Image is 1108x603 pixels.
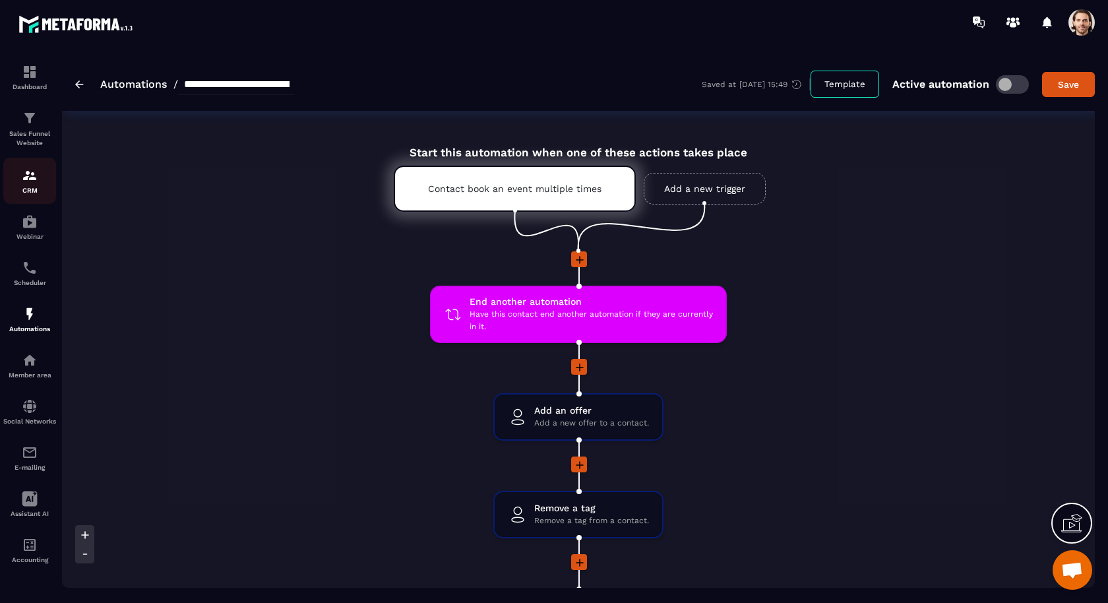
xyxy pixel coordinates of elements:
[3,389,56,435] a: social-networksocial-networkSocial Networks
[3,371,56,379] p: Member area
[3,556,56,563] p: Accounting
[3,250,56,296] a: schedulerschedulerScheduler
[534,404,649,417] span: Add an offer
[22,445,38,460] img: email
[644,173,766,205] a: Add a new trigger
[100,78,167,90] a: Automations
[3,279,56,286] p: Scheduler
[3,342,56,389] a: automationsautomationsMember area
[3,527,56,573] a: accountantaccountantAccounting
[3,464,56,471] p: E-mailing
[3,435,56,481] a: emailemailE-mailing
[75,80,84,88] img: arrow
[811,71,879,98] button: Template
[534,417,649,429] span: Add a new offer to a contact.
[3,296,56,342] a: automationsautomationsAutomations
[534,515,649,527] span: Remove a tag from a contact.
[3,83,56,90] p: Dashboard
[22,260,38,276] img: scheduler
[22,214,38,230] img: automations
[428,183,601,194] p: Contact book an event multiple times
[3,510,56,517] p: Assistant AI
[173,78,178,90] span: /
[1051,78,1086,91] div: Save
[3,54,56,100] a: formationformationDashboard
[22,537,38,553] img: accountant
[702,79,811,90] div: Saved at
[892,78,989,90] p: Active automation
[22,398,38,414] img: social-network
[22,306,38,322] img: automations
[1042,72,1095,97] button: Save
[3,204,56,250] a: automationsautomationsWebinar
[3,100,56,158] a: formationformationSales Funnel Website
[3,129,56,148] p: Sales Funnel Website
[22,64,38,80] img: formation
[3,233,56,240] p: Webinar
[361,131,796,159] div: Start this automation when one of these actions takes place
[22,110,38,126] img: formation
[3,158,56,204] a: formationformationCRM
[470,308,714,333] span: Have this contact end another automation if they are currently in it.
[3,418,56,425] p: Social Networks
[22,168,38,183] img: formation
[3,187,56,194] p: CRM
[739,80,787,89] p: [DATE] 15:49
[470,296,714,308] span: End another automation
[3,325,56,333] p: Automations
[22,352,38,368] img: automations
[18,12,137,36] img: logo
[1053,550,1092,590] div: Ouvrir le chat
[534,502,649,515] span: Remove a tag
[3,481,56,527] a: Assistant AI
